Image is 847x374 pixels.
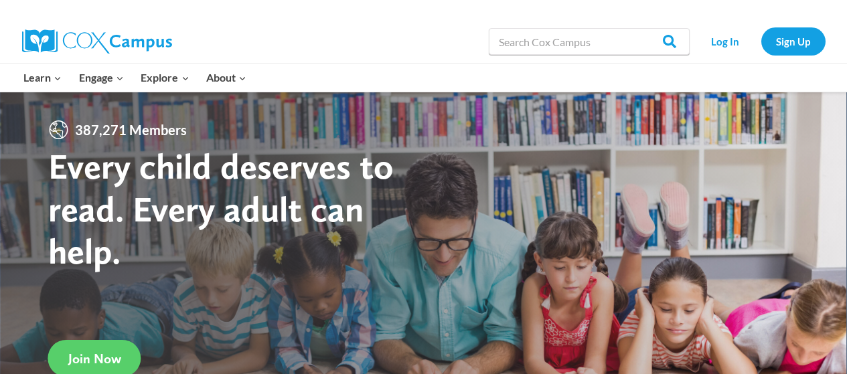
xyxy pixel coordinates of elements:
strong: Every child deserves to read. Every adult can help. [48,145,394,272]
span: Explore [141,69,189,86]
span: Engage [79,69,124,86]
nav: Secondary Navigation [696,27,826,55]
span: 387,271 Members [70,119,192,141]
input: Search Cox Campus [489,28,690,55]
a: Sign Up [761,27,826,55]
img: Cox Campus [22,29,172,54]
nav: Primary Navigation [15,64,255,92]
span: About [206,69,246,86]
a: Log In [696,27,755,55]
span: Join Now [68,351,121,367]
span: Learn [23,69,62,86]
